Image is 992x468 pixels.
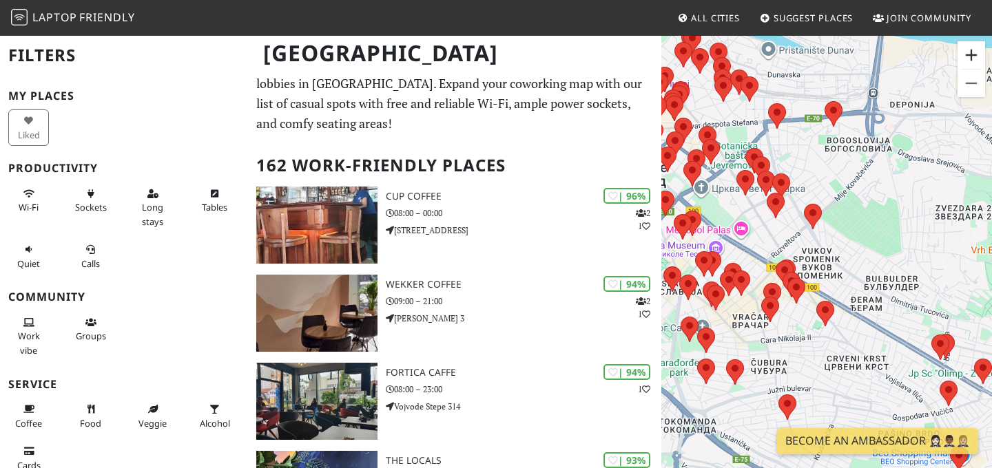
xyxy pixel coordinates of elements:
[256,187,378,264] img: Cup Coffee
[81,257,100,270] span: Video/audio calls
[80,417,101,429] span: Food
[248,187,661,264] a: Cup Coffee | 96% 21 Cup Coffee 08:00 – 00:00 [STREET_ADDRESS]
[386,206,661,220] p: 08:00 – 00:00
[8,378,240,391] h3: Service
[636,295,650,321] p: 2 1
[132,398,173,434] button: Veggie
[256,54,653,134] p: The best work and study-friendly cafes, restaurants, libraries, and hotel lobbies in [GEOGRAPHIC_...
[958,41,985,69] button: Zoom in
[386,455,661,467] h3: The Locals
[200,417,230,429] span: Alcohol
[691,12,740,24] span: All Cities
[79,10,134,25] span: Friendly
[132,182,173,233] button: Long stays
[248,275,661,352] a: Wekker Coffee | 94% 21 Wekker Coffee 09:00 – 21:00 [PERSON_NAME] 3
[70,398,111,434] button: Food
[138,417,167,429] span: Veggie
[75,201,107,213] span: Power sockets
[194,398,235,434] button: Alcohol
[202,201,227,213] span: Work-friendly tables
[867,6,977,30] a: Join Community
[70,238,111,275] button: Calls
[8,238,49,275] button: Quiet
[672,6,745,30] a: All Cities
[603,188,650,204] div: | 96%
[603,452,650,468] div: | 93%
[603,364,650,380] div: | 94%
[256,145,653,187] h2: 162 Work-Friendly Places
[386,224,661,237] p: [STREET_ADDRESS]
[248,363,661,440] a: Fortica caffe | 94% 1 Fortica caffe 08:00 – 23:00 Vojvode Stepe 314
[603,276,650,292] div: | 94%
[8,311,49,361] button: Work vibe
[256,275,378,352] img: Wekker Coffee
[386,279,661,290] h3: Wekker Coffee
[15,417,42,429] span: Coffee
[386,383,661,396] p: 08:00 – 23:00
[386,191,661,202] h3: Cup Coffee
[754,6,859,30] a: Suggest Places
[252,34,659,72] h1: [GEOGRAPHIC_DATA]
[70,311,111,348] button: Groups
[386,400,661,413] p: Vojvode Stepe 314
[8,290,240,304] h3: Community
[8,162,240,175] h3: Productivity
[638,383,650,396] p: 1
[32,10,77,25] span: Laptop
[76,330,106,342] span: Group tables
[386,312,661,325] p: [PERSON_NAME] 3
[18,330,40,356] span: People working
[17,257,40,270] span: Quiet
[11,6,135,30] a: LaptopFriendly LaptopFriendly
[636,206,650,233] p: 2 1
[11,9,28,25] img: LaptopFriendly
[256,363,378,440] img: Fortica caffe
[8,182,49,219] button: Wi-Fi
[386,367,661,379] h3: Fortica caffe
[774,12,854,24] span: Suggest Places
[8,34,240,76] h2: Filters
[958,70,985,97] button: Zoom out
[386,295,661,308] p: 09:00 – 21:00
[8,89,240,103] h3: My Places
[142,201,163,227] span: Long stays
[8,398,49,434] button: Coffee
[194,182,235,219] button: Tables
[887,12,971,24] span: Join Community
[19,201,39,213] span: Stable Wi-Fi
[70,182,111,219] button: Sockets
